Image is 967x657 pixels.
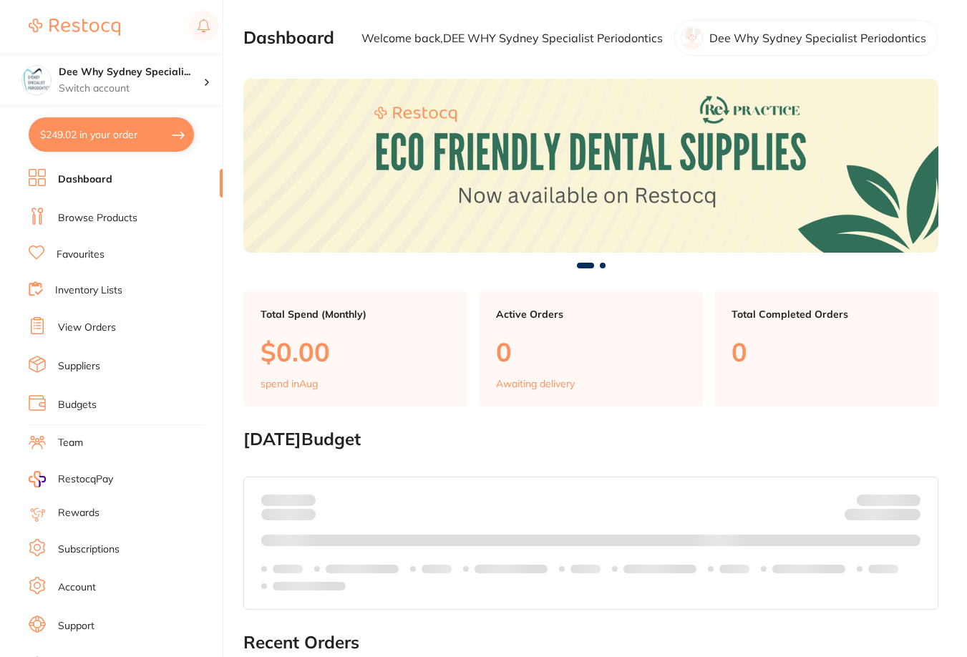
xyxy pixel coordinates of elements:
p: month [261,506,316,523]
p: Labels extended [623,563,696,575]
strong: $0.00 [895,511,920,524]
p: Labels [273,563,303,575]
p: 0 [732,337,921,366]
p: Active Orders [496,308,686,320]
img: RestocqPay [29,471,46,487]
p: Labels extended [273,580,346,592]
h2: Dashboard [243,28,334,48]
a: Active Orders0Awaiting delivery [479,291,703,407]
p: Remaining: [845,506,920,523]
a: View Orders [58,321,116,335]
a: Subscriptions [58,542,120,557]
img: Dee Why Sydney Specialist Periodontics [22,66,51,94]
p: Labels extended [772,563,845,575]
p: 0 [496,337,686,366]
a: Total Completed Orders0 [714,291,938,407]
p: Dee Why Sydney Specialist Periodontics [709,31,926,44]
a: Budgets [58,398,97,412]
p: Switch account [59,82,203,96]
h2: Recent Orders [243,633,938,653]
p: spend in Aug [261,378,318,389]
p: Labels extended [475,563,548,575]
p: Labels [570,563,601,575]
a: Rewards [58,506,99,520]
a: Total Spend (Monthly)$0.00spend inAug [243,291,467,407]
span: RestocqPay [58,472,113,487]
a: Account [58,580,96,595]
p: Labels [868,563,898,575]
h2: [DATE] Budget [243,429,938,449]
p: Awaiting delivery [496,378,575,389]
a: RestocqPay [29,471,113,487]
a: Suppliers [58,359,100,374]
a: Inventory Lists [55,283,122,298]
a: Favourites [57,248,105,262]
p: Spent: [261,495,316,506]
p: Labels [422,563,452,575]
p: Welcome back, DEE WHY Sydney Specialist Periodontics [361,31,663,44]
p: Total Spend (Monthly) [261,308,450,320]
p: Labels extended [326,563,399,575]
a: Restocq Logo [29,11,120,44]
a: Team [58,436,83,450]
img: Dashboard [243,79,938,253]
a: Support [58,619,94,633]
p: Labels [719,563,749,575]
img: Restocq Logo [29,19,120,36]
p: Total Completed Orders [732,308,921,320]
p: Budget: [857,495,920,506]
button: $249.02 in your order [29,117,194,152]
a: Dashboard [58,172,112,187]
h4: Dee Why Sydney Specialist Periodontics [59,65,203,79]
a: Browse Products [58,211,137,225]
strong: $0.00 [291,494,316,507]
p: $0.00 [261,337,450,366]
strong: $NaN [893,494,920,507]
